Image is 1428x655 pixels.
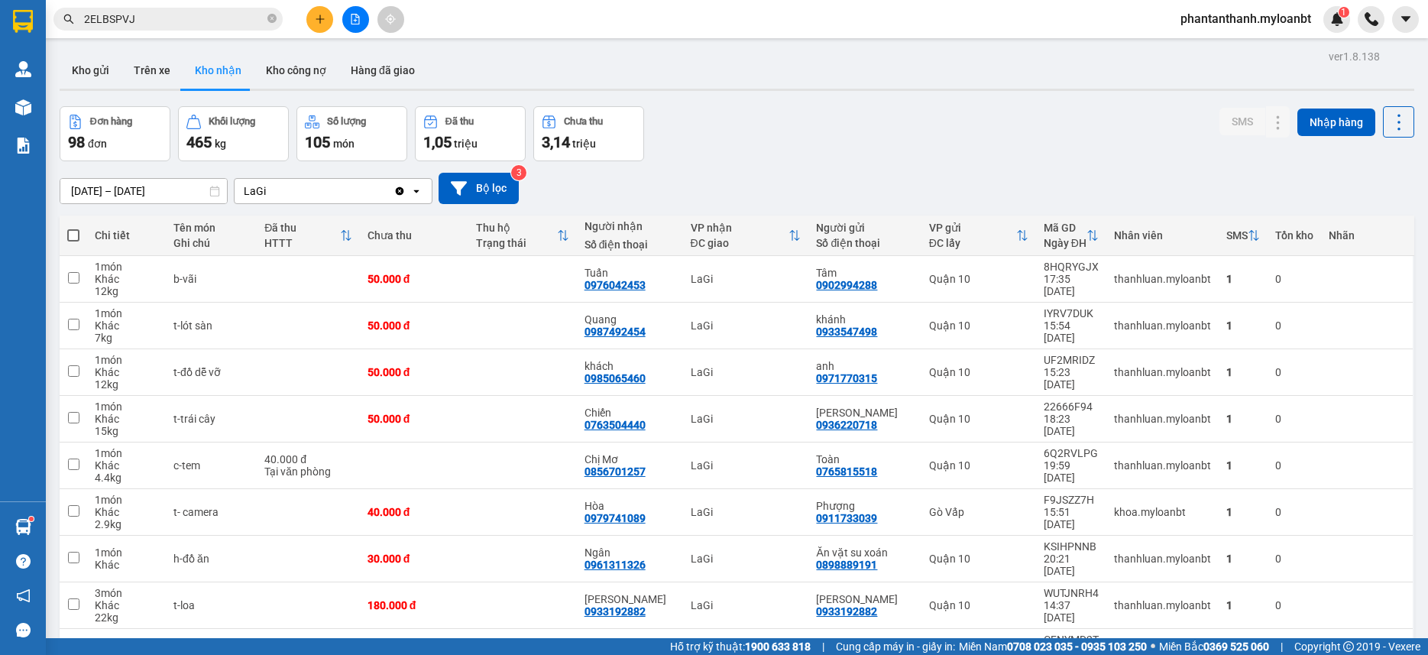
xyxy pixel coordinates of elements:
div: LaGi [244,183,266,199]
div: thanhluan.myloanbt [1114,273,1211,285]
div: Quận 10 [929,599,1028,611]
div: 20:21 [DATE] [1044,553,1099,577]
span: ⚪️ [1151,644,1155,650]
span: món [333,138,355,150]
div: Quận 10 [929,273,1028,285]
div: LaGi [691,506,801,518]
div: Chưa thu [564,116,603,127]
div: Thái Hùng [816,593,913,605]
sup: 1 [1339,7,1349,18]
div: Hòa [584,500,675,512]
div: 0 [1275,319,1313,332]
button: Trên xe [121,52,183,89]
button: caret-down [1392,6,1419,33]
div: 30.000 đ [368,553,461,565]
div: Tại văn phòng [264,465,351,478]
div: CFNYMD2T [1044,634,1099,646]
div: 1 [1226,319,1260,332]
span: phantanthanh.myloanbt [1168,9,1323,28]
div: 1 món [95,400,158,413]
div: 0 [1275,553,1313,565]
div: 4.4 kg [95,472,158,484]
strong: 1900 633 818 [745,640,811,653]
input: Select a date range. [60,179,227,203]
span: | [1281,638,1283,655]
div: 1 [1226,273,1260,285]
div: Đơn hàng [90,116,132,127]
div: Thanh [816,407,913,419]
div: Ngày ĐH [1044,237,1086,249]
div: anh [816,360,913,372]
div: 0 [1275,273,1313,285]
button: Bộ lọc [439,173,519,204]
span: 98 [68,133,85,151]
div: 15:51 [DATE] [1044,506,1099,530]
div: 0 [1275,366,1313,378]
div: 1 [1226,506,1260,518]
div: ĐC giao [691,237,789,249]
div: 0985065460 [584,372,646,384]
span: Hỗ trợ kỹ thuật: [670,638,811,655]
div: 1 món [95,261,158,273]
div: 0765815518 [816,465,877,478]
div: 50.000 đ [368,366,461,378]
span: search [63,14,74,24]
div: Tâm [816,267,913,279]
div: thanhluan.myloanbt [1114,459,1211,472]
div: Khác [95,366,158,378]
div: 50.000 đ [368,273,461,285]
div: 1 [1226,599,1260,611]
span: question-circle [16,554,31,569]
div: 1 món [95,447,158,459]
button: Nhập hàng [1297,109,1375,136]
div: Ngân [584,546,675,559]
div: Số lượng [327,116,366,127]
div: 7 kg [95,332,158,344]
div: Khối lượng [209,116,255,127]
img: solution-icon [15,138,31,154]
span: plus [315,14,325,24]
div: 1 [1226,553,1260,565]
div: 0933192882 [584,605,646,618]
button: Kho nhận [183,52,254,89]
div: khách [584,360,675,372]
div: 0976042453 [584,279,646,291]
span: 1 [1341,7,1346,18]
img: warehouse-icon [15,99,31,115]
div: 180.000 đ [368,599,461,611]
div: 0911733039 [816,512,877,524]
div: t-trái cây [173,413,249,425]
span: 1,05 [423,133,452,151]
span: 465 [186,133,212,151]
div: Gò Vấp [929,506,1028,518]
span: triệu [572,138,596,150]
div: Trạng thái [476,237,557,249]
strong: 0369 525 060 [1203,640,1269,653]
div: Toàn [816,453,913,465]
div: b-vãi [173,273,249,285]
div: Tồn kho [1275,229,1313,242]
span: close-circle [267,12,277,27]
div: Quận 10 [929,319,1028,332]
div: LaGi [691,599,801,611]
span: close-circle [267,14,277,23]
div: Đã thu [264,222,339,234]
span: triệu [454,138,478,150]
div: 8HQRYGJX [1044,261,1099,273]
sup: 3 [511,165,526,180]
div: 0987492454 [584,326,646,338]
div: Quận 10 [929,413,1028,425]
div: LaGi [691,413,801,425]
div: Phượng [816,500,913,512]
div: 1 món [95,307,158,319]
div: 0961311326 [584,559,646,571]
span: caret-down [1399,12,1413,26]
div: 0856701257 [584,465,646,478]
div: t-lót sàn [173,319,249,332]
div: 50.000 đ [368,413,461,425]
button: Đã thu1,05 triệu [415,106,526,161]
div: Khác [95,319,158,332]
div: Khác [95,413,158,425]
div: Tuấn [584,267,675,279]
button: Số lượng105món [296,106,407,161]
